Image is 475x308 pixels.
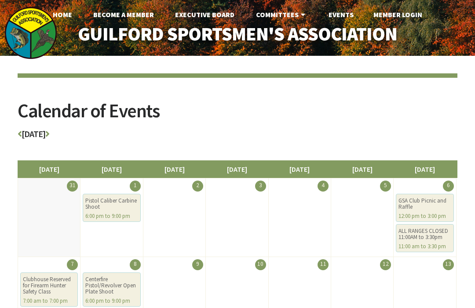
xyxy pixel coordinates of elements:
div: Pistol Caliber Carbine Shoot [85,198,138,210]
div: 6 [443,181,454,192]
div: 3 [255,181,266,192]
a: Executive Board [168,6,241,23]
a: Member Login [366,6,429,23]
div: 31 [67,181,78,192]
a: Home [46,6,79,23]
li: [DATE] [331,160,394,178]
div: Clubhouse Reserved for Firearm Hunter Safety Class [23,276,75,295]
li: [DATE] [393,160,456,178]
div: 6:00 pm to 9:00 pm [85,298,138,304]
li: [DATE] [80,160,143,178]
li: [DATE] [143,160,206,178]
div: 8 [130,259,141,270]
div: GSA Club Picnic and Raffle [398,198,451,210]
div: 4 [318,181,329,192]
div: 1 [130,181,141,192]
h3: [DATE] [18,130,457,143]
div: 6:00 pm to 9:00 pm [85,213,138,219]
div: 12 [380,259,391,270]
div: 7:00 am to 7:00 pm [23,298,75,304]
a: Become A Member [86,6,161,23]
div: 9 [192,259,203,270]
li: [DATE] [18,160,80,178]
div: 7 [67,259,78,270]
a: Events [322,6,361,23]
div: 11 [318,259,329,270]
li: [DATE] [205,160,268,178]
a: Committees [249,6,314,23]
a: Guilford Sportsmen's Association [62,18,413,50]
div: 2 [192,181,203,192]
div: 5 [380,181,391,192]
div: Centerfire Pistol/Revolver Open Plate Shoot [85,276,138,295]
div: 11:00 am to 3:30 pm [398,243,451,250]
img: logo_sm.png [4,7,57,59]
h2: Calendar of Events [18,101,457,130]
div: ALL RANGES CLOSED 11:00AM to 3:30pm [398,228,451,240]
div: 13 [443,259,454,270]
li: [DATE] [268,160,331,178]
div: 12:00 pm to 3:00 pm [398,213,451,219]
div: 10 [255,259,266,270]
